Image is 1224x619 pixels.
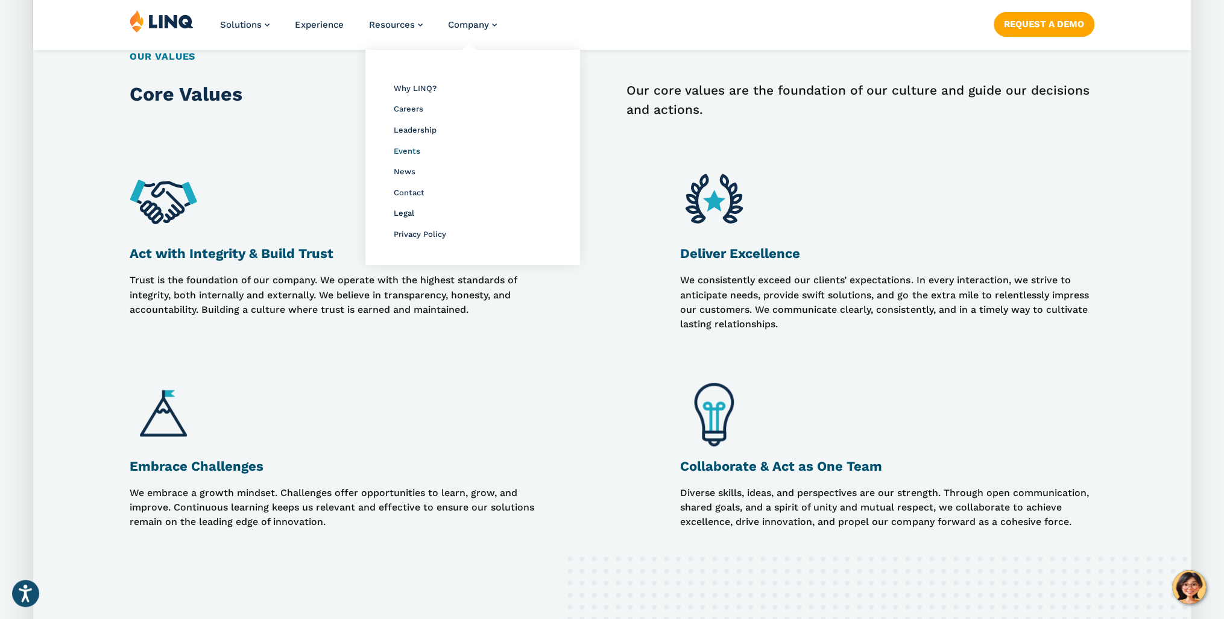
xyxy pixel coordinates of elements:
[680,246,800,261] strong: Deliver Excellence
[130,10,194,33] img: LINQ | K‑12 Software
[130,273,544,331] p: Trust is the foundation of our company. We operate with the highest standards of integrity, both ...
[369,19,423,30] a: Resources
[130,49,1094,64] h2: Our Values
[130,81,515,108] h2: Core Values
[1172,570,1206,604] button: Hello, have a question? Let’s chat.
[448,19,489,30] span: Company
[130,246,333,261] strong: Act with Integrity & Build Trust
[994,12,1094,36] a: Request a Demo
[394,230,446,239] a: Privacy Policy
[394,146,420,156] a: Events
[680,486,1094,530] p: Diverse skills, ideas, and perspectives are our strength. Through open communication, shared goal...
[448,19,497,30] a: Company
[130,486,544,530] p: We embrace a growth mindset. Challenges offer opportunities to learn, grow, and improve. Continuo...
[220,19,270,30] a: Solutions
[680,459,882,474] strong: Collaborate & Act as One Team
[394,84,437,93] a: Why LINQ?
[680,273,1094,331] p: We consistently exceed our clients’ expectations. In every interaction, we strive to anticipate n...
[295,19,344,30] a: Experience
[130,459,263,474] strong: Embrace Challenges
[394,209,414,218] a: Legal
[394,167,415,176] a: News
[220,19,262,30] span: Solutions
[394,104,423,113] a: Careers
[369,19,415,30] span: Resources
[394,125,437,134] a: Leadership
[220,10,497,49] nav: Primary Navigation
[394,188,424,197] a: Contact
[626,81,1094,119] p: Our core values are the foundation of our culture and guide our decisions and actions.
[994,10,1094,36] nav: Button Navigation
